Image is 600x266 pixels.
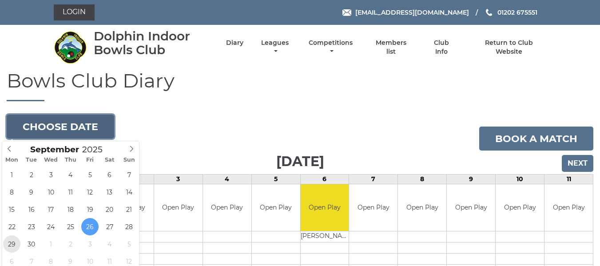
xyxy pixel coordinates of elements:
[120,166,138,183] span: September 7, 2025
[349,175,398,184] td: 7
[355,8,469,16] span: [EMAIL_ADDRESS][DOMAIN_NAME]
[81,183,99,201] span: September 12, 2025
[81,218,99,235] span: September 26, 2025
[120,218,138,235] span: September 28, 2025
[307,39,355,56] a: Competitions
[80,157,100,163] span: Fri
[3,235,20,253] span: September 29, 2025
[3,183,20,201] span: September 8, 2025
[101,183,118,201] span: September 13, 2025
[349,184,397,231] td: Open Play
[42,201,60,218] span: September 17, 2025
[7,115,114,139] button: Choose date
[342,9,351,16] img: Email
[203,184,251,231] td: Open Play
[81,235,99,253] span: October 3, 2025
[301,184,349,231] td: Open Play
[81,201,99,218] span: September 19, 2025
[497,8,537,16] span: 01202 675551
[42,183,60,201] span: September 10, 2025
[447,184,495,231] td: Open Play
[42,218,60,235] span: September 24, 2025
[81,166,99,183] span: September 5, 2025
[120,201,138,218] span: September 21, 2025
[23,201,40,218] span: September 16, 2025
[23,235,40,253] span: September 30, 2025
[154,175,203,184] td: 3
[62,235,79,253] span: October 2, 2025
[79,144,114,155] input: Scroll to increment
[23,183,40,201] span: September 9, 2025
[562,155,593,172] input: Next
[62,201,79,218] span: September 18, 2025
[447,175,496,184] td: 9
[300,175,349,184] td: 6
[101,166,118,183] span: September 6, 2025
[7,70,593,101] h1: Bowls Club Diary
[100,157,119,163] span: Sat
[342,8,469,17] a: Email [EMAIL_ADDRESS][DOMAIN_NAME]
[101,218,118,235] span: September 27, 2025
[22,157,41,163] span: Tue
[479,127,593,151] a: Book a match
[496,175,544,184] td: 10
[42,235,60,253] span: October 1, 2025
[471,39,546,56] a: Return to Club Website
[203,175,251,184] td: 4
[101,201,118,218] span: September 20, 2025
[544,175,593,184] td: 11
[496,184,544,231] td: Open Play
[485,8,537,17] a: Phone us 01202 675551
[119,157,139,163] span: Sun
[3,218,20,235] span: September 22, 2025
[23,166,40,183] span: September 2, 2025
[2,157,22,163] span: Mon
[62,183,79,201] span: September 11, 2025
[154,184,203,231] td: Open Play
[120,235,138,253] span: October 5, 2025
[94,29,211,57] div: Dolphin Indoor Bowls Club
[252,184,300,231] td: Open Play
[120,183,138,201] span: September 14, 2025
[23,218,40,235] span: September 23, 2025
[3,166,20,183] span: September 1, 2025
[62,166,79,183] span: September 4, 2025
[101,235,118,253] span: October 4, 2025
[427,39,456,56] a: Club Info
[301,231,349,242] td: [PERSON_NAME]
[61,157,80,163] span: Thu
[54,4,95,20] a: Login
[62,218,79,235] span: September 25, 2025
[41,157,61,163] span: Wed
[486,9,492,16] img: Phone us
[398,184,446,231] td: Open Play
[3,201,20,218] span: September 15, 2025
[54,31,87,64] img: Dolphin Indoor Bowls Club
[398,175,447,184] td: 8
[259,39,291,56] a: Leagues
[42,166,60,183] span: September 3, 2025
[251,175,300,184] td: 5
[370,39,411,56] a: Members list
[30,146,79,154] span: Scroll to increment
[544,184,593,231] td: Open Play
[226,39,243,47] a: Diary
